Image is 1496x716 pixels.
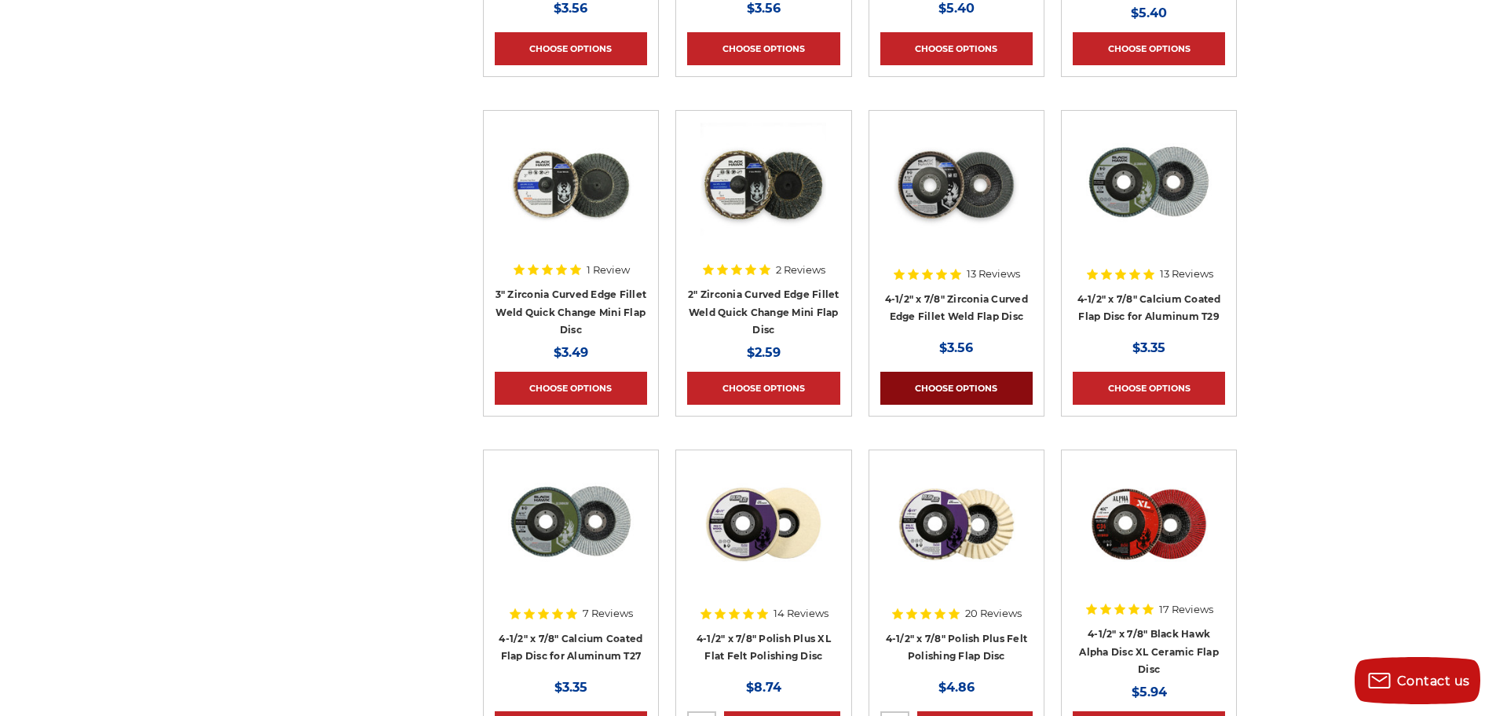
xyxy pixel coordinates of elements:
img: 4.5" BHA Alpha Disc [1086,461,1212,587]
img: BHA 3 inch quick change curved edge flap discs [508,122,634,248]
span: $3.56 [554,1,587,16]
a: Choose Options [880,372,1033,405]
img: BHA 4-1/2 Inch Flap Disc for Aluminum [1086,122,1212,248]
a: BHA 4-1/2" x 7/8" Aluminum Flap Disc [495,461,647,614]
a: 4-1/2" x 7/8" Calcium Coated Flap Disc for Aluminum T27 [499,633,642,663]
a: Quick view [902,169,1011,200]
span: $3.56 [747,1,781,16]
a: 4-1/2" x 7/8" Black Hawk Alpha Disc XL Ceramic Flap Disc [1079,628,1219,675]
span: $3.56 [939,340,973,355]
a: Black Hawk Abrasives 4.5 inch curved edge flap disc [880,122,1033,274]
a: Choose Options [687,372,839,405]
img: buffing and polishing felt flap disc [894,461,1019,587]
span: 14 Reviews [774,608,828,619]
a: 3" Zirconia Curved Edge Fillet Weld Quick Change Mini Flap Disc [496,288,647,336]
a: Choose Options [880,32,1033,65]
a: 4-1/2" x 7/8" Polish Plus XL Flat Felt Polishing Disc [697,633,831,663]
span: $5.40 [938,1,975,16]
span: 17 Reviews [1159,604,1213,615]
span: 7 Reviews [583,608,633,619]
span: $3.35 [1132,340,1165,355]
img: BHA 2 inch mini curved edge quick change flap discs [700,122,826,248]
a: Quick view [517,169,625,200]
span: 1 Review [587,265,630,275]
a: buffing and polishing felt flap disc [880,461,1033,614]
a: Choose Options [495,372,647,405]
a: BHA 2 inch mini curved edge quick change flap discs [687,122,839,274]
a: Choose Options [1073,372,1225,405]
a: Quick view [1095,169,1203,200]
img: Black Hawk Abrasives 4.5 inch curved edge flap disc [894,122,1019,248]
span: $5.40 [1131,6,1167,20]
span: 2 Reviews [776,265,825,275]
img: BHA 4-1/2" x 7/8" Aluminum Flap Disc [508,461,634,587]
span: 20 Reviews [965,608,1022,619]
span: $2.59 [747,345,781,360]
a: BHA 4-1/2 Inch Flap Disc for Aluminum [1073,122,1225,274]
span: $8.74 [746,680,781,695]
span: 13 Reviews [967,269,1020,279]
span: $5.94 [1132,685,1167,699]
a: Quick view [517,509,625,540]
span: Contact us [1397,674,1470,688]
a: Quick view [1095,509,1203,540]
span: $4.86 [938,680,975,695]
span: $3.35 [554,680,587,695]
button: Contact us [1355,657,1480,704]
a: 4.5 inch extra thick felt disc [687,461,839,614]
a: 2" Zirconia Curved Edge Fillet Weld Quick Change Mini Flap Disc [688,288,839,336]
span: $3.49 [554,345,588,360]
a: 4-1/2" x 7/8" Calcium Coated Flap Disc for Aluminum T29 [1077,293,1221,323]
a: Choose Options [1073,32,1225,65]
a: 4-1/2" x 7/8" Zirconia Curved Edge Fillet Weld Flap Disc [885,293,1028,323]
img: 4.5 inch extra thick felt disc [700,461,826,587]
a: Quick view [709,169,817,200]
a: Choose Options [495,32,647,65]
a: BHA 3 inch quick change curved edge flap discs [495,122,647,274]
span: 13 Reviews [1160,269,1213,279]
a: 4.5" BHA Alpha Disc [1073,461,1225,614]
a: Choose Options [687,32,839,65]
a: 4-1/2" x 7/8" Polish Plus Felt Polishing Flap Disc [886,633,1028,663]
a: Quick view [902,509,1011,540]
a: Quick view [709,509,817,540]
